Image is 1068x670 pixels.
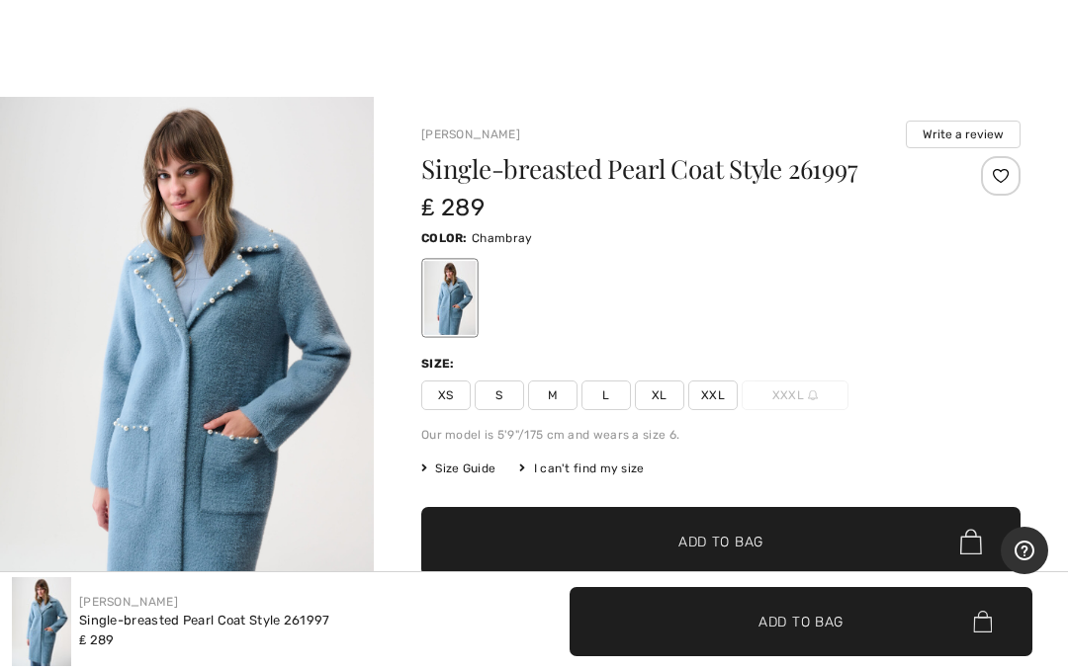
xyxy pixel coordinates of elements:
span: S [475,380,524,410]
span: Add to Bag [758,611,844,631]
span: Add to Bag [678,532,763,552]
span: XXL [688,380,738,410]
img: Single-Breasted Pearl Coat Style 261997 [12,577,71,666]
span: Chambray [472,231,532,245]
img: Bag.svg [973,611,992,632]
h1: Single-breasted Pearl Coat Style 261997 [421,156,921,182]
span: L [581,380,631,410]
a: [PERSON_NAME] [79,595,178,609]
div: I can't find my size [519,460,644,477]
span: XS [421,380,471,410]
a: [PERSON_NAME] [421,127,520,141]
img: Bag.svg [960,529,982,554]
div: Single-breasted Pearl Coat Style 261997 [79,611,330,630]
button: Write a review [906,121,1021,148]
span: XXXL [742,380,848,410]
span: M [528,380,578,410]
span: XL [635,380,684,410]
div: Our model is 5'9"/175 cm and wears a size 6. [421,426,1021,444]
span: Color: [421,231,468,245]
div: Size: [421,355,459,373]
button: Add to Bag [421,507,1021,576]
span: Size Guide [421,460,495,477]
img: ring-m.svg [808,390,818,400]
div: Chambray [424,261,476,335]
button: Add to Bag [570,587,1032,656]
span: ₤ 289 [79,632,115,647]
iframe: Opens a widget where you can find more information [1001,527,1048,576]
span: ₤ 289 [421,194,485,221]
